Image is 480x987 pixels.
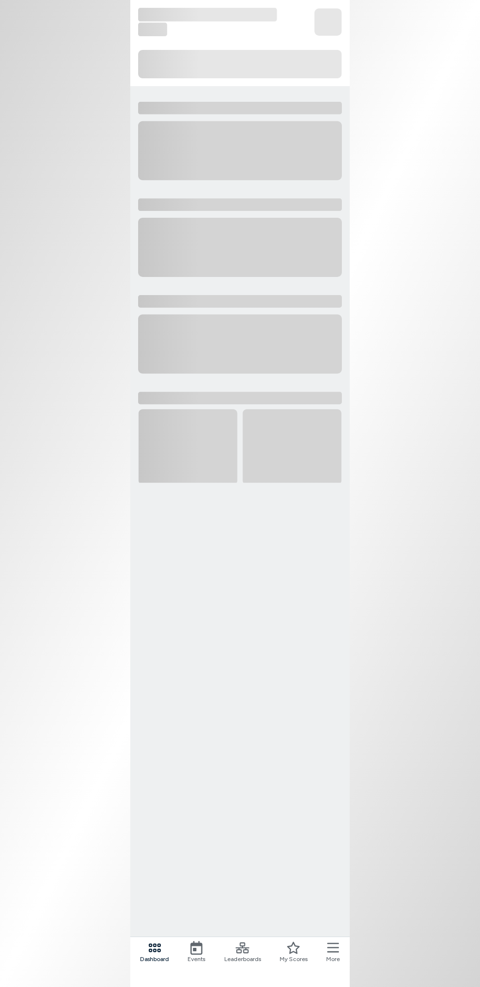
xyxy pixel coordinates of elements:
[280,941,308,964] a: My Scores
[326,955,340,964] span: More
[140,941,169,964] a: Dashboard
[326,941,340,964] button: More
[188,955,205,964] span: Events
[224,955,261,964] span: Leaderboards
[140,955,169,964] span: Dashboard
[280,955,308,964] span: My Scores
[188,941,205,964] a: Events
[224,941,261,964] a: Leaderboards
